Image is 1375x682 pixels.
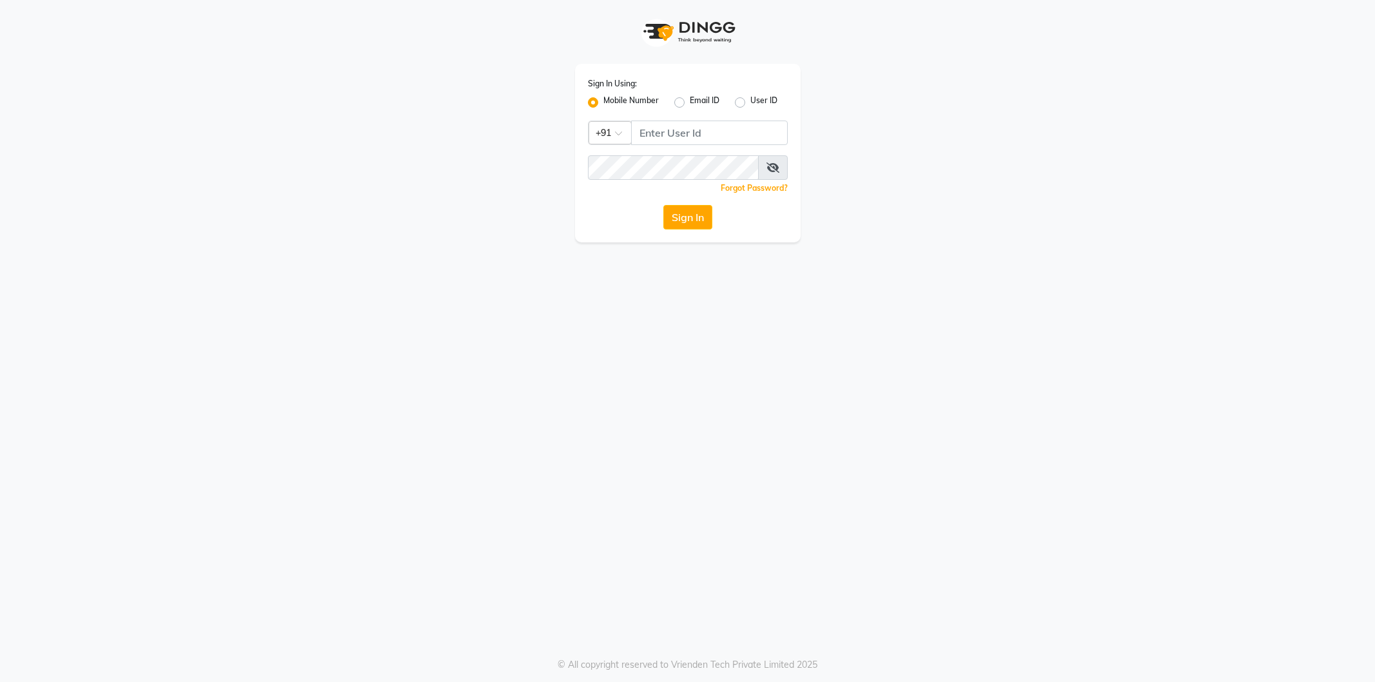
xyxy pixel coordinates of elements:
button: Sign In [663,205,712,229]
label: User ID [750,95,777,110]
a: Forgot Password? [721,183,788,193]
input: Username [631,121,788,145]
label: Email ID [690,95,719,110]
img: logo1.svg [636,13,739,51]
input: Username [588,155,759,180]
label: Mobile Number [603,95,659,110]
label: Sign In Using: [588,78,637,90]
